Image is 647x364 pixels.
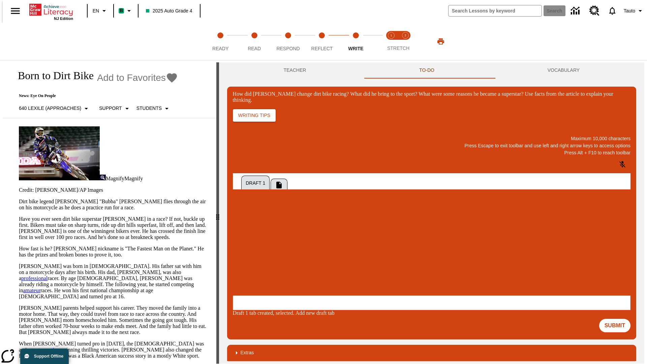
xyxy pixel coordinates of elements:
[3,5,98,18] body: How did Stewart change dirt bike racing? What did he bring to the sport? What were some reasons h...
[212,46,228,51] span: Ready
[271,179,287,191] button: Add New Draft
[97,72,178,84] button: Add to Favorites - Born to Dirt Bike
[99,105,122,112] p: Support
[241,173,611,191] div: Tab Group
[227,345,636,361] div: Extras
[491,62,636,79] button: VOCABULARY
[276,46,300,51] span: Respond
[11,69,94,82] h1: Born to Dirt Bike
[621,5,647,17] button: Profile/Settings
[97,72,166,83] span: Add to Favorites
[54,17,73,21] span: NJ Edition
[5,1,25,21] button: Open side menu
[567,2,585,20] a: Data Center
[216,62,219,364] div: Press Enter or Spacebar and then press right and left arrow keys to move the slider
[241,176,270,191] button: Draft 1
[201,23,240,60] button: Ready step 1 of 5
[40,347,60,353] a: sensation
[396,23,415,60] button: Stretch Respond step 2 of 2
[233,173,630,310] div: Draft 1
[404,34,406,37] text: 2
[233,109,276,122] button: Writing Tips
[227,62,636,79] div: Instructional Panel Tabs
[19,126,100,180] img: Motocross racer James Stewart flies through the air on his dirt bike.
[599,319,630,332] button: Submit
[34,354,63,359] span: Support Offline
[363,62,491,79] button: TO-DO
[23,287,40,293] a: amateur
[124,176,143,181] span: Magnify
[248,46,261,51] span: Read
[93,7,99,14] span: EN
[233,142,630,149] p: Press Escape to exit toolbar and use left and right arrow keys to access options
[241,349,254,356] p: Extras
[233,135,630,142] p: Maximum 10,000 characters
[100,175,106,180] img: Magnify
[20,348,69,364] button: Support Offline
[136,105,162,112] p: Students
[614,156,630,173] button: Click to activate and allow voice recognition
[19,199,208,211] p: Dirt bike legend [PERSON_NAME] "Bubba" [PERSON_NAME] flies through the air on his motorcycle as h...
[227,62,363,79] button: Teacher
[16,102,93,115] button: Select Lexile, 640 Lexile (Approaches)
[19,187,208,193] p: Credit: [PERSON_NAME]/AP Images
[233,149,630,156] p: Press Alt + F10 to reach toolbar
[116,5,136,17] button: Boost Class color is mint green. Change class color
[106,176,124,181] span: Magnify
[19,216,208,240] p: Have you ever seen dirt bike superstar [PERSON_NAME] in a race? If not, buckle up first. Bikers m...
[269,23,308,60] button: Respond step 3 of 5
[430,35,452,48] button: Print
[19,341,208,359] p: When [PERSON_NAME] turned pro in [DATE], the [DEMOGRAPHIC_DATA] was an instant , winning thrillin...
[120,6,123,15] span: B
[96,102,133,115] button: Scaffolds, Support
[219,62,644,364] div: activity
[19,263,208,300] p: [PERSON_NAME] was born in [DEMOGRAPHIC_DATA]. His father sat with him on a motorcycle days after ...
[90,5,111,17] button: Language: EN, Select a language
[381,23,401,60] button: Stretch Read step 1 of 2
[233,310,630,316] div: Draft 1 tab created, selected. Add new draft tab
[134,102,174,115] button: Select Student
[146,7,192,14] span: 2025 Auto Grade 4
[302,23,341,60] button: Reflect step 4 of 5
[29,2,73,21] div: Home
[3,5,98,18] p: One change [PERSON_NAME] brought to dirt bike racing was…
[585,2,604,20] a: Resource Center, Will open in new tab
[19,305,208,335] p: [PERSON_NAME] parents helped support his career. They moved the family into a motor home. That wa...
[11,93,178,98] p: News: Eye On People
[19,105,81,112] p: 640 Lexile (Approaches)
[449,5,542,16] input: search field
[390,34,392,37] text: 1
[604,2,621,20] a: Notifications
[233,91,630,103] div: How did [PERSON_NAME] change dirt bike racing? What did he bring to the sport? What were some rea...
[19,246,208,258] p: How fast is he? [PERSON_NAME] nickname is "The Fastest Man on the Planet." He has the prizes and ...
[624,7,635,14] span: Tauto
[235,23,274,60] button: Read step 2 of 5
[3,62,216,360] div: reading
[387,45,409,51] span: STRETCH
[21,275,48,281] a: professional
[348,46,363,51] span: Write
[336,23,375,60] button: Write step 5 of 5
[311,46,333,51] span: Reflect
